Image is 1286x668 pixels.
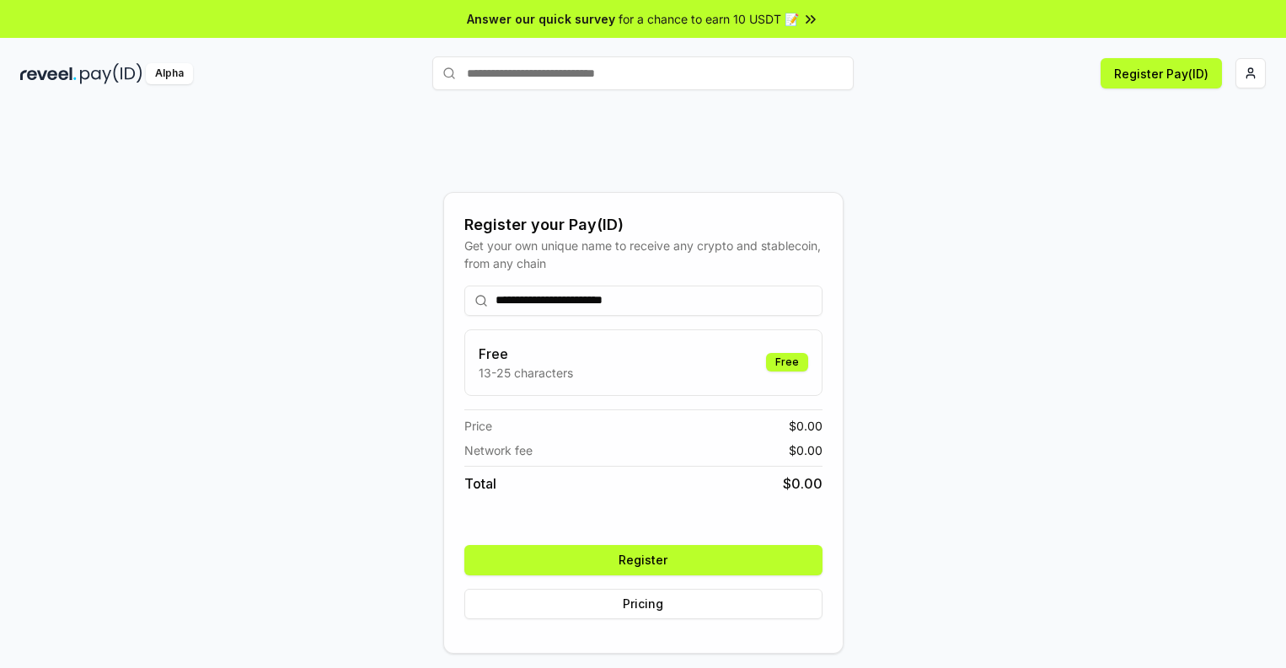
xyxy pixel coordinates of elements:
[464,213,823,237] div: Register your Pay(ID)
[783,473,823,494] span: $ 0.00
[766,353,808,371] div: Free
[464,417,492,435] span: Price
[20,63,77,84] img: reveel_dark
[1101,58,1222,88] button: Register Pay(ID)
[464,545,823,575] button: Register
[479,344,573,364] h3: Free
[464,237,823,272] div: Get your own unique name to receive any crypto and stablecoin, from any chain
[467,10,615,28] span: Answer our quick survey
[789,417,823,435] span: $ 0.00
[146,63,193,84] div: Alpha
[789,441,823,459] span: $ 0.00
[464,473,496,494] span: Total
[479,364,573,382] p: 13-25 characters
[464,441,533,459] span: Network fee
[619,10,799,28] span: for a chance to earn 10 USDT 📝
[80,63,142,84] img: pay_id
[464,589,823,619] button: Pricing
